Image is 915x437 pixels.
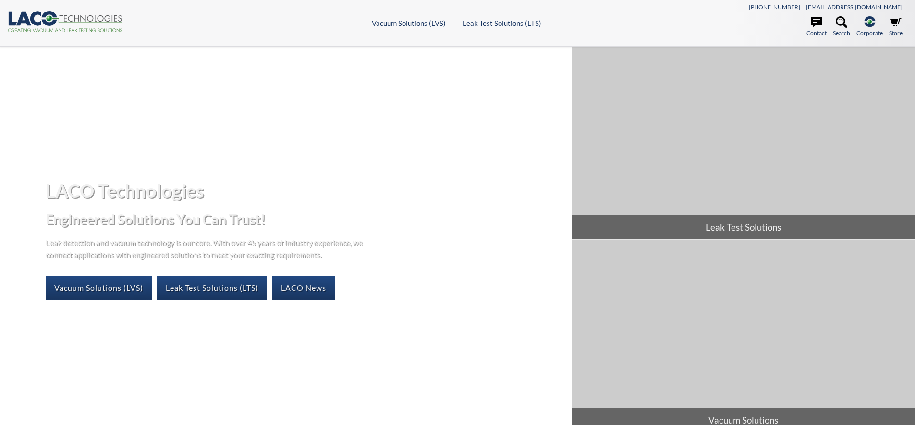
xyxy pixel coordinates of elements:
[46,236,367,260] p: Leak detection and vacuum technology is our core. With over 45 years of industry experience, we c...
[749,3,800,11] a: [PHONE_NUMBER]
[372,19,446,27] a: Vacuum Solutions (LVS)
[572,215,915,239] span: Leak Test Solutions
[272,276,335,300] a: LACO News
[889,16,903,37] a: Store
[46,179,564,202] h1: LACO Technologies
[46,211,564,228] h2: Engineered Solutions You Can Trust!
[572,408,915,432] span: Vacuum Solutions
[572,47,915,239] a: Leak Test Solutions
[856,28,883,37] span: Corporate
[806,16,827,37] a: Contact
[806,3,903,11] a: [EMAIL_ADDRESS][DOMAIN_NAME]
[46,276,152,300] a: Vacuum Solutions (LVS)
[157,276,267,300] a: Leak Test Solutions (LTS)
[833,16,850,37] a: Search
[572,240,915,432] a: Vacuum Solutions
[463,19,541,27] a: Leak Test Solutions (LTS)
